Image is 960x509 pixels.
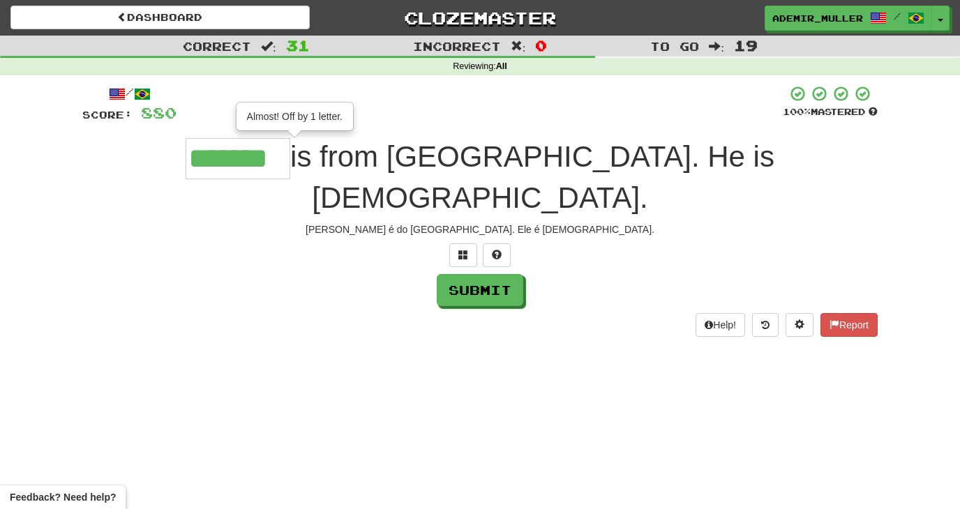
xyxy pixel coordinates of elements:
[10,6,310,29] a: Dashboard
[437,274,523,306] button: Submit
[696,313,745,337] button: Help!
[10,490,116,504] span: Open feedback widget
[82,109,133,121] span: Score:
[449,243,477,267] button: Switch sentence to multiple choice alt+p
[247,111,343,122] span: Almost! Off by 1 letter.
[511,40,526,52] span: :
[183,39,251,53] span: Correct
[820,313,878,337] button: Report
[765,6,932,31] a: Ademir_Muller /
[783,106,811,117] span: 100 %
[709,40,724,52] span: :
[141,104,177,121] span: 880
[752,313,779,337] button: Round history (alt+y)
[535,37,547,54] span: 0
[894,11,901,21] span: /
[650,39,699,53] span: To go
[496,61,507,71] strong: All
[290,140,774,214] span: is from [GEOGRAPHIC_DATA]. He is [DEMOGRAPHIC_DATA].
[772,12,863,24] span: Ademir_Muller
[331,6,630,30] a: Clozemaster
[734,37,758,54] span: 19
[261,40,276,52] span: :
[783,106,878,119] div: Mastered
[82,222,878,236] div: [PERSON_NAME] é do [GEOGRAPHIC_DATA]. Ele é [DEMOGRAPHIC_DATA].
[483,243,511,267] button: Single letter hint - you only get 1 per sentence and score half the points! alt+h
[82,85,177,102] div: /
[286,37,310,54] span: 31
[413,39,501,53] span: Incorrect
